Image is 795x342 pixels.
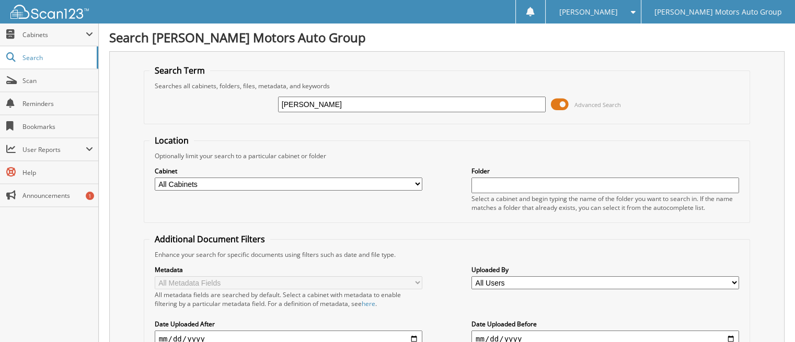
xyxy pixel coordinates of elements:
[22,99,93,108] span: Reminders
[471,194,739,212] div: Select a cabinet and begin typing the name of the folder you want to search in. If the name match...
[22,76,93,85] span: Scan
[471,167,739,175] label: Folder
[149,233,270,245] legend: Additional Document Filters
[149,81,745,90] div: Searches all cabinets, folders, files, metadata, and keywords
[155,320,422,328] label: Date Uploaded After
[86,192,94,200] div: 1
[362,299,375,308] a: here
[471,265,739,274] label: Uploaded By
[149,65,210,76] legend: Search Term
[22,168,93,177] span: Help
[22,53,91,62] span: Search
[471,320,739,328] label: Date Uploaded Before
[149,250,745,259] div: Enhance your search for specific documents using filters such as date and file type.
[22,122,93,131] span: Bookmarks
[155,167,422,175] label: Cabinet
[10,5,89,19] img: scan123-logo-white.svg
[22,30,86,39] span: Cabinets
[109,29,785,46] h1: Search [PERSON_NAME] Motors Auto Group
[155,265,422,274] label: Metadata
[149,151,745,160] div: Optionally limit your search to a particular cabinet or folder
[22,145,86,154] span: User Reports
[743,292,795,342] iframe: Chat Widget
[22,191,93,200] span: Announcements
[155,290,422,308] div: All metadata fields are searched by default. Select a cabinet with metadata to enable filtering b...
[559,9,617,15] span: [PERSON_NAME]
[654,9,782,15] span: [PERSON_NAME] Motors Auto Group
[574,101,621,109] span: Advanced Search
[149,135,194,146] legend: Location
